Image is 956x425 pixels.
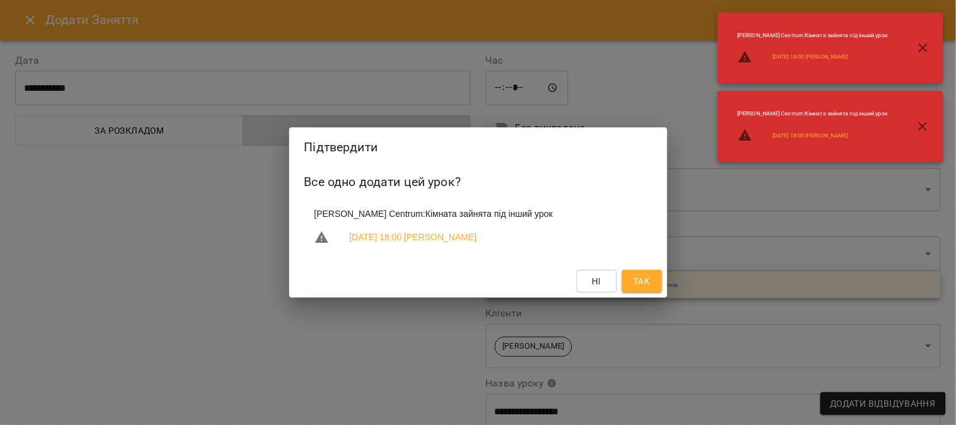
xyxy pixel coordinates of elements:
[350,231,477,243] a: [DATE] 18:00 [PERSON_NAME]
[577,270,617,293] button: Ні
[304,172,652,192] h6: Все одно додати цей урок?
[728,26,899,45] li: [PERSON_NAME] Centrum : Кімната зайнята під інший урок
[304,202,652,225] li: [PERSON_NAME] Centrum : Кімната зайнята під інший урок
[592,274,601,289] span: Ні
[633,274,650,289] span: Так
[728,105,899,123] li: [PERSON_NAME] Centrum : Кімната зайнята під інший урок
[622,270,662,293] button: Так
[773,132,848,140] a: [DATE] 18:00 [PERSON_NAME]
[773,53,848,61] a: [DATE] 18:00 [PERSON_NAME]
[304,137,652,157] h2: Підтвердити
